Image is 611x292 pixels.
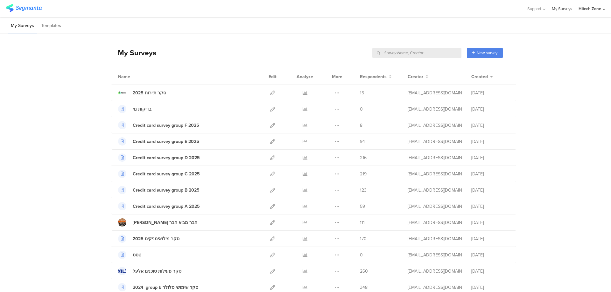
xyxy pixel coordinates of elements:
[118,186,200,194] a: Credit card survey group B 2025
[360,187,367,194] span: 123
[118,105,151,113] a: בדיקות נוי
[471,268,509,275] div: [DATE]
[118,283,198,291] a: 2024 group b סקר שימושי סלולר
[471,73,493,80] button: Created
[266,69,279,85] div: Edit
[360,122,362,129] span: 8
[408,106,462,112] div: miri.gz@htzone.co.il
[8,18,37,33] li: My Surveys
[360,73,387,80] span: Respondents
[360,219,365,226] span: 111
[477,50,497,56] span: New survey
[118,234,179,243] a: סקר מילואימניקים 2025
[408,122,462,129] div: miri.gz@htzone.co.il
[118,73,156,80] div: Name
[118,251,141,259] a: טסט
[118,153,200,162] a: Credit card survey group D 2025
[471,235,509,242] div: [DATE]
[408,284,462,291] div: miri.gz@htzone.co.il
[372,48,461,58] input: Survey Name, Creator...
[360,73,392,80] button: Respondents
[118,137,199,146] a: Credit card survey group E 2025
[133,154,200,161] div: Credit card survey group D 2025
[471,154,509,161] div: [DATE]
[133,252,141,258] div: טסט
[471,106,509,112] div: [DATE]
[118,170,200,178] a: Credit card survey group C 2025
[471,122,509,129] div: [DATE]
[360,252,363,258] span: 0
[408,203,462,210] div: miri.gz@htzone.co.il
[295,69,314,85] div: Analyze
[118,121,199,129] a: Credit card survey group F 2025
[133,138,199,145] div: Credit card survey group E 2025
[133,268,181,275] div: סקר פעילות סוכנים אלעל
[471,73,488,80] span: Created
[408,90,462,96] div: miri.gz@htzone.co.il
[111,47,156,58] div: My Surveys
[360,235,367,242] span: 170
[408,138,462,145] div: miri.gz@htzone.co.il
[471,219,509,226] div: [DATE]
[133,203,200,210] div: Credit card survey group A 2025
[527,6,541,12] span: Support
[408,252,462,258] div: miri.gz@htzone.co.il
[408,268,462,275] div: miri.gz@htzone.co.il
[360,154,367,161] span: 216
[118,202,200,210] a: Credit card survey group A 2025
[471,203,509,210] div: [DATE]
[471,252,509,258] div: [DATE]
[360,284,368,291] span: 348
[360,203,365,210] span: 59
[133,171,200,177] div: Credit card survey group C 2025
[360,171,367,177] span: 219
[408,73,423,80] span: Creator
[330,69,344,85] div: More
[133,106,151,112] div: בדיקות נוי
[133,90,166,96] div: סקר תיירות 2025
[408,154,462,161] div: miri.gz@htzone.co.il
[408,219,462,226] div: miri.gz@htzone.co.il
[408,187,462,194] div: miri.gz@htzone.co.il
[579,6,601,12] div: Hitech Zone
[471,138,509,145] div: [DATE]
[360,90,364,96] span: 15
[133,122,199,129] div: Credit card survey group F 2025
[133,219,197,226] div: סקר חבר מביא חבר
[133,235,179,242] div: סקר מילואימניקים 2025
[133,284,198,291] div: 2024 group b סקר שימושי סלולר
[471,284,509,291] div: [DATE]
[118,267,181,275] a: סקר פעילות סוכנים אלעל
[408,171,462,177] div: miri.gz@htzone.co.il
[6,4,42,12] img: segmanta logo
[118,218,197,227] a: [PERSON_NAME] חבר מביא חבר
[360,138,365,145] span: 94
[471,171,509,177] div: [DATE]
[133,187,200,194] div: Credit card survey group B 2025
[408,73,428,80] button: Creator
[360,106,363,112] span: 0
[408,235,462,242] div: miri.gz@htzone.co.il
[360,268,368,275] span: 260
[471,90,509,96] div: [DATE]
[39,18,64,33] li: Templates
[471,187,509,194] div: [DATE]
[118,89,166,97] a: סקר תיירות 2025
